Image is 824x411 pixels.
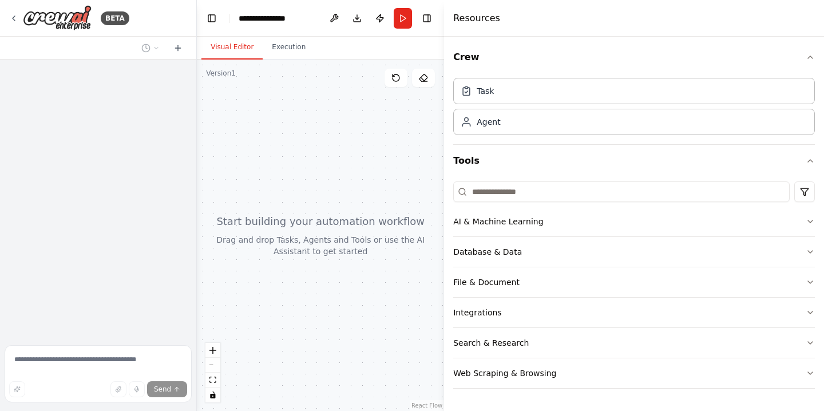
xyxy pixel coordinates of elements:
[154,385,171,394] span: Send
[419,10,435,26] button: Hide right sidebar
[205,373,220,388] button: fit view
[477,116,500,128] div: Agent
[205,343,220,358] button: zoom in
[453,216,543,227] div: AI & Machine Learning
[169,41,187,55] button: Start a new chat
[239,13,286,24] nav: breadcrumb
[204,10,220,26] button: Hide left sidebar
[9,381,25,397] button: Improve this prompt
[453,358,815,388] button: Web Scraping & Browsing
[453,298,815,327] button: Integrations
[205,358,220,373] button: zoom out
[453,11,500,25] h4: Resources
[453,246,522,258] div: Database & Data
[453,307,501,318] div: Integrations
[129,381,145,397] button: Click to speak your automation idea
[453,367,556,379] div: Web Scraping & Browsing
[205,343,220,402] div: React Flow controls
[453,328,815,358] button: Search & Research
[477,85,494,97] div: Task
[453,177,815,398] div: Tools
[205,388,220,402] button: toggle interactivity
[453,207,815,236] button: AI & Machine Learning
[137,41,164,55] button: Switch to previous chat
[453,237,815,267] button: Database & Data
[453,267,815,297] button: File & Document
[453,337,529,349] div: Search & Research
[206,69,236,78] div: Version 1
[453,145,815,177] button: Tools
[453,41,815,73] button: Crew
[147,381,187,397] button: Send
[23,5,92,31] img: Logo
[453,73,815,144] div: Crew
[101,11,129,25] div: BETA
[411,402,442,409] a: React Flow attribution
[201,35,263,60] button: Visual Editor
[263,35,315,60] button: Execution
[110,381,126,397] button: Upload files
[453,276,520,288] div: File & Document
